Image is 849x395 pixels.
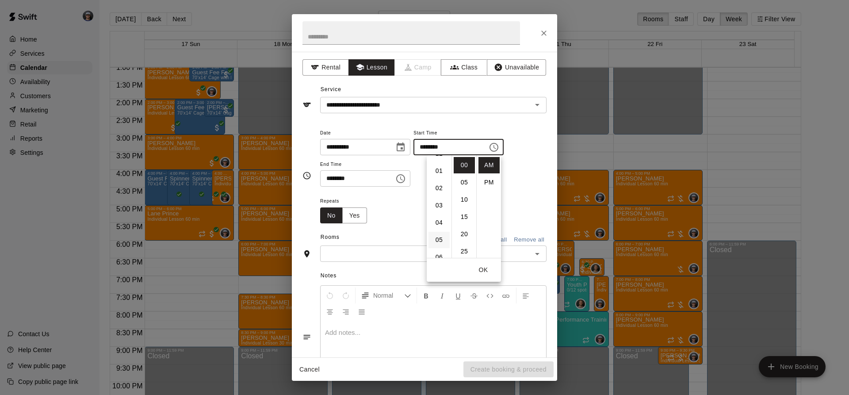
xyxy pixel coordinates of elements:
[451,288,466,303] button: Format Underline
[320,159,410,171] span: End Time
[321,269,547,283] span: Notes
[348,59,395,76] button: Lesson
[531,248,543,260] button: Open
[373,291,404,300] span: Normal
[321,234,340,240] span: Rooms
[441,59,487,76] button: Class
[338,288,353,303] button: Redo
[454,192,475,208] li: 10 minutes
[485,138,503,156] button: Choose time, selected time is 11:00 AM
[427,155,451,258] ul: Select hours
[320,196,374,207] span: Repeats
[302,171,311,180] svg: Timing
[476,155,501,258] ul: Select meridiem
[302,249,311,258] svg: Rooms
[454,226,475,242] li: 20 minutes
[428,163,450,179] li: 1 hours
[531,99,543,111] button: Open
[302,59,349,76] button: Rental
[338,303,353,319] button: Right Align
[478,174,500,191] li: PM
[320,127,410,139] span: Date
[454,209,475,225] li: 15 minutes
[295,361,324,378] button: Cancel
[428,197,450,214] li: 3 hours
[467,288,482,303] button: Format Strikethrough
[454,243,475,260] li: 25 minutes
[428,232,450,248] li: 5 hours
[518,288,533,303] button: Left Align
[536,25,552,41] button: Close
[320,207,367,224] div: outlined button group
[478,157,500,173] li: AM
[392,138,409,156] button: Choose date, selected date is Aug 19, 2025
[395,59,441,76] span: Camps can only be created in the Services page
[342,207,367,224] button: Yes
[512,233,547,247] button: Remove all
[302,100,311,109] svg: Service
[451,155,476,258] ul: Select minutes
[322,288,337,303] button: Undo
[392,170,409,188] button: Choose time, selected time is 11:30 AM
[498,288,513,303] button: Insert Link
[482,288,497,303] button: Insert Code
[419,288,434,303] button: Format Bold
[320,207,343,224] button: No
[454,174,475,191] li: 5 minutes
[354,303,369,319] button: Justify Align
[428,180,450,196] li: 2 hours
[322,303,337,319] button: Center Align
[357,288,415,303] button: Formatting Options
[428,249,450,265] li: 6 hours
[428,215,450,231] li: 4 hours
[302,333,311,341] svg: Notes
[321,86,341,92] span: Service
[487,59,546,76] button: Unavailable
[469,262,497,278] button: OK
[454,157,475,173] li: 0 minutes
[413,127,504,139] span: Start Time
[435,288,450,303] button: Format Italics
